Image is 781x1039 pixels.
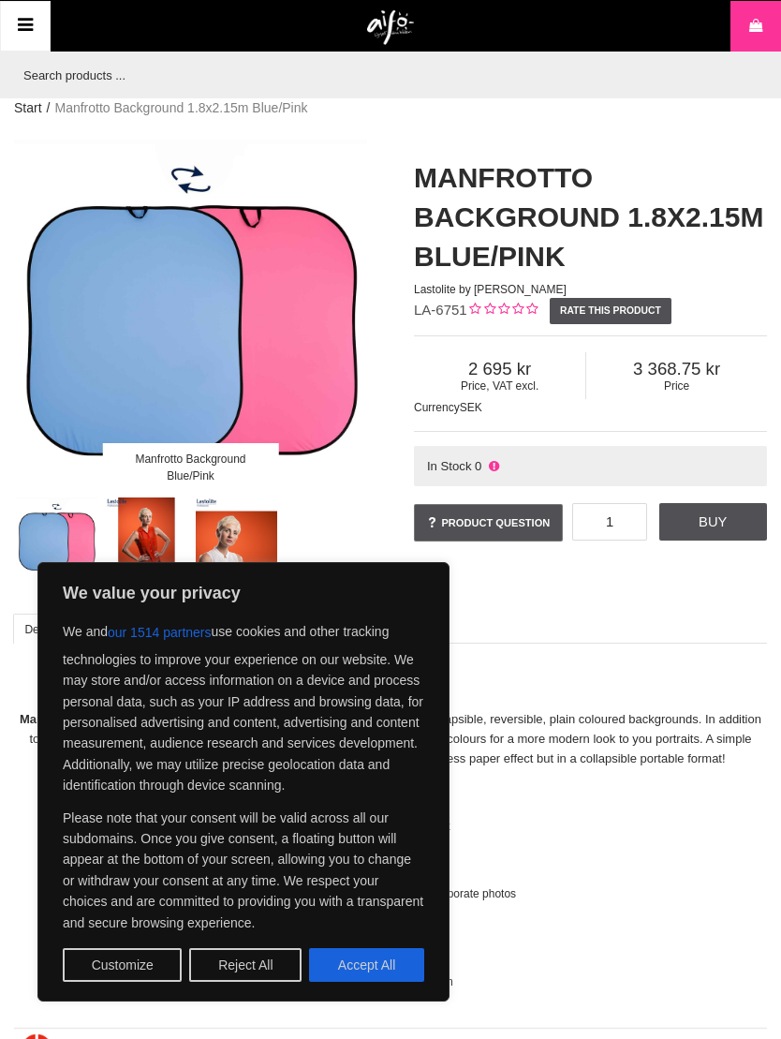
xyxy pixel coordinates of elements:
div: Blue / Pink 1.8m x 2.15m [14,973,767,990]
p: We value your privacy [63,582,424,604]
a: Description [13,614,93,644]
span: Manfrotto Background 1.8x2.15m Blue/Pink [54,98,307,118]
span: Lastolite by [PERSON_NAME] [414,283,567,296]
strong: Manfrotto Plain Background 1.8 x 2.15 m Blue/Pink. [20,712,317,726]
h2: Description [14,675,767,698]
i: Not in stock [486,459,501,473]
img: Manfrotto Background Blue/Pink [16,497,98,580]
p: Please note that your consent will be valid across all our subdomains. Once you give consent, a f... [63,808,424,933]
span: 2 695 [414,359,585,379]
p: Features A range of collapsible, reversible, plain coloured backgrounds. In addition to the stand... [14,710,767,768]
h1: Manfrotto Background 1.8x2.15m Blue/Pink [414,158,767,276]
img: Manfrotto Background Blue/Pink [196,497,278,580]
span: In Stock [427,459,472,473]
span: Price, VAT excl. [414,379,585,393]
a: Buy [659,503,767,541]
span: Price [586,379,767,393]
a: Product question [414,504,563,542]
span: LA-6751 [414,302,467,318]
img: Manfrotto Background Blue/Pink [106,497,188,580]
a: Rate this product [550,298,672,324]
span: 0 [475,459,481,473]
p: We and use cookies and other tracking technologies to improve your experience on our website. We ... [63,616,424,796]
div: Manfrotto Background Blue/Pink [102,443,279,493]
button: our 1514 partners [108,616,212,649]
div: We value your privacy [37,562,449,1002]
img: logo.png [367,10,415,46]
span: SEK [460,401,482,414]
h4: Specifications [14,949,767,968]
span: 3 368.75 [586,359,767,379]
button: Accept All [309,948,424,982]
div: Customer rating: 0 [467,301,538,320]
span: / [47,98,51,118]
a: Start [14,98,42,118]
button: Customize [63,948,182,982]
h4: Features [14,788,767,807]
span: Currency [414,401,460,414]
button: Reject All [189,948,302,982]
input: Search products ... [14,52,758,98]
